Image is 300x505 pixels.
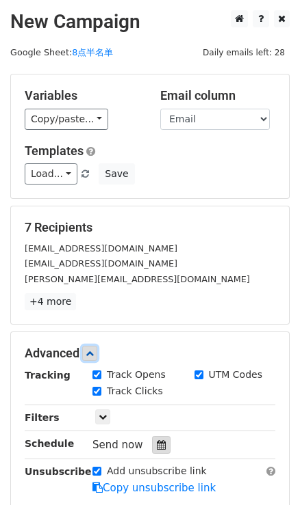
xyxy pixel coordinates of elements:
[198,47,290,57] a: Daily emails left: 28
[25,109,108,130] a: Copy/paste...
[160,88,275,103] h5: Email column
[92,482,216,494] a: Copy unsubscribe link
[25,274,250,284] small: [PERSON_NAME][EMAIL_ADDRESS][DOMAIN_NAME]
[25,163,77,185] a: Load...
[92,439,143,451] span: Send now
[25,258,177,269] small: [EMAIL_ADDRESS][DOMAIN_NAME]
[99,163,134,185] button: Save
[25,412,60,423] strong: Filters
[25,220,275,235] h5: 7 Recipients
[25,144,84,158] a: Templates
[25,370,71,381] strong: Tracking
[25,346,275,361] h5: Advanced
[10,47,113,57] small: Google Sheet:
[209,368,262,382] label: UTM Codes
[232,439,300,505] iframe: Chat Widget
[25,466,92,477] strong: Unsubscribe
[10,10,290,33] h2: New Campaign
[107,464,207,478] label: Add unsubscribe link
[72,47,113,57] a: 8点半名单
[107,384,163,398] label: Track Clicks
[198,45,290,60] span: Daily emails left: 28
[25,88,140,103] h5: Variables
[25,438,74,449] strong: Schedule
[25,293,76,310] a: +4 more
[232,439,300,505] div: 聊天小组件
[107,368,166,382] label: Track Opens
[25,243,177,254] small: [EMAIL_ADDRESS][DOMAIN_NAME]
